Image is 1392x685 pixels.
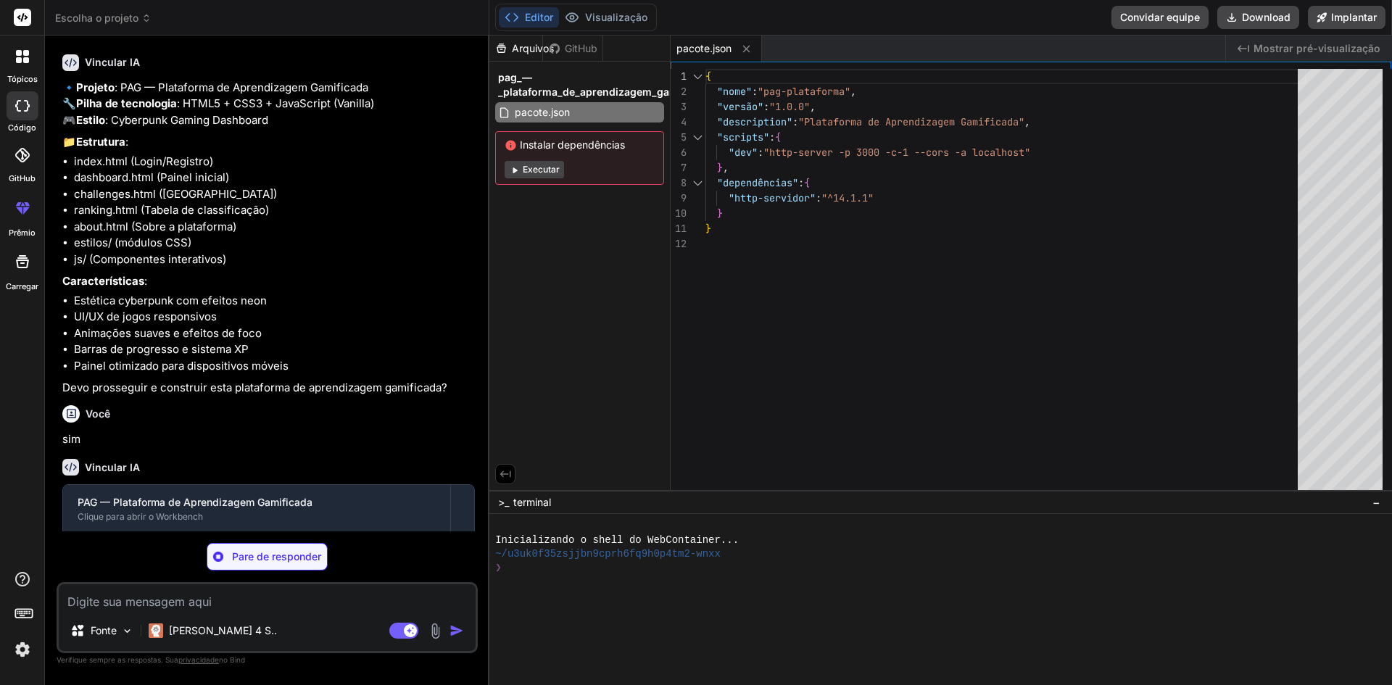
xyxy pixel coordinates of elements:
font: privacidade [178,655,219,664]
font: Pare de responder [232,550,321,562]
font: Implantar [1331,11,1377,23]
button: Executar [505,161,564,178]
font: , [810,100,816,113]
img: Claude 4 Soneto [149,623,163,638]
font: Você [86,407,110,420]
img: ícone [449,623,464,638]
font: 4 [681,115,687,128]
font: "description" [717,115,792,128]
font: Convidar equipe [1120,11,1200,23]
font: Devo prosseguir e construir esta plataforma de aprendizagem gamificada? [62,381,447,394]
font: código [8,123,36,133]
font: 6 [681,146,687,159]
font: "1.0.0" [769,100,810,113]
font: 📁 [62,135,76,149]
font: GitHub [565,42,597,54]
img: anexo [427,623,444,639]
font: : PAG — Plataforma de Aprendizagem Gamificada [115,80,368,94]
font: [PERSON_NAME] 4 S.. [169,624,277,636]
font: : [752,85,758,98]
font: "nome" [717,85,752,98]
font: 2 [681,85,687,98]
font: Inicializando o shell do WebContainer... [495,534,739,546]
font: ranking.html (Tabela de classificação) [74,203,269,217]
font: 3 [681,100,687,113]
div: Clique para recolher o intervalo. [688,130,707,145]
font: pacote.json [515,106,570,118]
font: pacote.json [676,42,732,54]
font: challenges.html ([GEOGRAPHIC_DATA]) [74,187,277,201]
font: "scripts" [717,130,769,144]
font: Estilo [76,113,105,127]
font: Animações suaves e efeitos de foco [74,326,262,340]
font: tópicos [7,74,38,84]
button: Editor [499,7,559,28]
button: PAG — Plataforma de Aprendizagem GamificadaClique para abrir o Workbench [63,485,450,533]
font: Pilha de tecnologia [76,96,177,110]
font: Características [62,274,144,288]
font: 5 [681,130,687,144]
font: Visualização [585,11,647,23]
font: : [769,130,775,144]
font: Instalar dependências [520,138,625,151]
font: Barras de progresso e sistema XP [74,342,249,356]
font: "^14.1.1" [821,191,874,204]
font: , [1024,115,1030,128]
font: , [850,85,856,98]
font: no Bind [219,655,245,664]
button: Download [1217,6,1299,29]
font: GitHub [9,173,36,183]
font: : [758,146,763,159]
font: 10 [675,207,687,220]
font: 8 [681,176,687,189]
font: 🔧 [62,96,76,110]
font: Vincular IA [85,461,140,473]
font: − [1372,495,1380,510]
font: : HTML5 + CSS3 + JavaScript (Vanilla) [177,96,374,110]
font: "pag-plataforma" [758,85,850,98]
font: : [144,274,147,288]
font: 1 [681,70,687,83]
font: pag_—_plataforma_de_aprendizagem_gamificada [498,71,712,98]
font: sim [62,432,80,446]
font: Painel otimizado para dispositivos móveis [74,359,289,373]
font: { [775,130,781,144]
font: { [705,70,711,83]
font: Vincular IA [85,56,140,68]
font: 9 [681,191,687,204]
font: UI/UX de jogos responsivos [74,310,217,323]
font: Verifique sempre as respostas. Sua [57,655,178,664]
font: { [804,176,810,189]
font: >_ [498,496,509,508]
font: } [705,222,711,235]
font: 11 [675,222,687,235]
font: , [723,161,729,174]
font: : [798,176,804,189]
div: Clique para recolher o intervalo. [688,69,707,84]
font: } [717,161,723,174]
font: Carregar [6,281,38,291]
font: index.html (Login/Registro) [74,154,213,168]
font: } [717,207,723,220]
font: "versão" [717,100,763,113]
font: Estética cyberpunk com efeitos neon [74,294,267,307]
font: "Plataforma de Aprendizagem Gamificada" [798,115,1024,128]
font: terminal [513,496,551,508]
button: − [1370,491,1383,514]
font: : [763,100,769,113]
font: "dependências" [717,176,798,189]
font: Mostrar pré-visualização [1254,42,1380,54]
font: ~/u3uk0f35zsjjbn9cprh6fq9h0p4tm2-wnxx [495,548,721,560]
div: Clique para recolher o intervalo. [688,175,707,191]
font: Clique para abrir o Workbench [78,511,203,522]
font: "http-servidor" [729,191,816,204]
img: Escolha modelos [121,625,133,637]
font: : [125,135,128,149]
font: Escolha o projeto [55,12,138,24]
font: : [792,115,798,128]
font: Arquivos [512,42,554,54]
font: Fonte [91,624,117,636]
button: Implantar [1308,6,1385,29]
font: 12 [675,237,687,250]
font: prêmio [9,228,36,238]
